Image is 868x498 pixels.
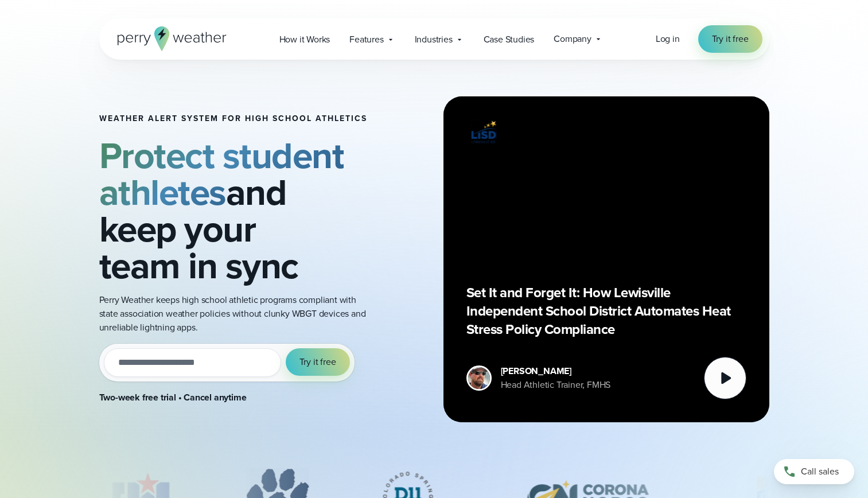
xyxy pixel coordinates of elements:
strong: Two-week free trial • Cancel anytime [99,391,247,404]
h1: Weather Alert System for High School Athletics [99,114,368,123]
a: Try it free [698,25,762,53]
span: Try it free [299,355,336,369]
span: Industries [415,33,453,46]
strong: Protect student athletes [99,129,344,219]
span: Log in [656,32,680,45]
div: Head Athletic Trainer, FMHS [501,378,611,392]
a: Log in [656,32,680,46]
span: Try it free [712,32,749,46]
h2: and keep your team in sync [99,137,368,284]
span: Call sales [801,465,839,478]
div: [PERSON_NAME] [501,364,611,378]
span: How it Works [279,33,330,46]
a: How it Works [270,28,340,51]
a: Case Studies [474,28,544,51]
span: Features [349,33,383,46]
a: Call sales [774,459,854,484]
span: Case Studies [484,33,535,46]
img: cody-henschke-headshot [468,367,490,389]
img: Lewisville ISD logo [466,119,501,145]
p: Perry Weather keeps high school athletic programs compliant with state association weather polici... [99,293,368,334]
span: Company [554,32,591,46]
button: Try it free [286,348,350,376]
p: Set It and Forget It: How Lewisville Independent School District Automates Heat Stress Policy Com... [466,283,746,339]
